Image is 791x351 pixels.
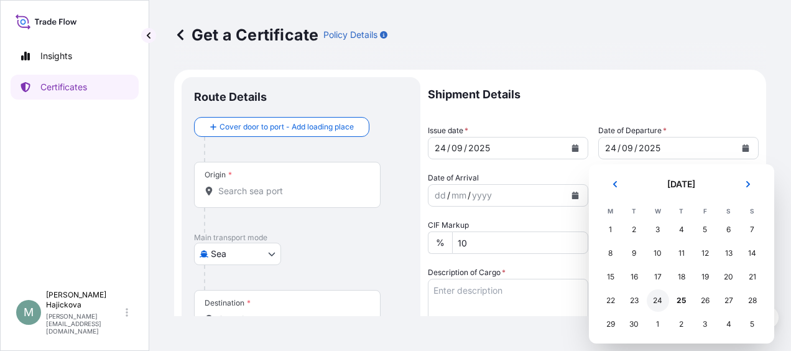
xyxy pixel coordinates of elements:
div: / [618,141,621,156]
div: Thursday 2 October 2025 [670,313,693,335]
th: S [741,204,764,218]
a: Certificates [11,75,139,100]
div: month, [450,141,464,156]
span: M [24,306,34,319]
div: Tuesday 30 September 2025 [623,313,645,335]
div: Monday 15 September 2025 [599,266,622,288]
th: S [717,204,741,218]
p: Policy Details [323,29,377,41]
label: Description of Cargo [428,266,506,279]
div: Tuesday 2 September 2025 [623,218,645,241]
div: Sunday 7 September 2025 [741,218,764,241]
a: Insights [11,44,139,68]
th: F [693,204,717,218]
div: Thursday 18 September 2025 [670,266,693,288]
div: Friday 12 September 2025 [694,242,716,264]
div: Tuesday 23 September 2025 [623,289,645,312]
div: Sunday 28 September 2025 [741,289,764,312]
span: Cover door to port - Add loading place [220,121,354,133]
div: Friday 5 September 2025 [694,218,716,241]
div: Wednesday 3 September 2025 [647,218,669,241]
table: September 2025 [599,204,764,336]
div: year, [637,141,662,156]
div: Friday 3 October 2025 [694,313,716,335]
input: Destination [218,313,365,325]
div: day, [604,141,618,156]
button: Calendar [565,185,585,205]
div: Friday 26 September 2025 [694,289,716,312]
span: Date of Arrival [428,172,479,184]
div: September 2025 [599,174,764,336]
h2: [DATE] [636,178,727,190]
div: Saturday 6 September 2025 [718,218,740,241]
div: year, [471,188,493,203]
div: Destination [205,298,251,308]
div: Monday 1 September 2025 [599,218,622,241]
p: Certificates [40,81,87,93]
input: Origin [218,185,365,197]
div: Sunday 21 September 2025 [741,266,764,288]
button: Previous [601,174,629,194]
button: Select transport [194,243,281,265]
div: month, [450,188,468,203]
p: Route Details [194,90,267,105]
div: year, [467,141,491,156]
div: Wednesday 24 September 2025 selected [647,289,669,312]
div: Monday 8 September 2025 [599,242,622,264]
div: Saturday 20 September 2025 [718,266,740,288]
span: Sea [211,248,226,260]
div: Saturday 27 September 2025 [718,289,740,312]
section: Calendar [589,164,774,344]
div: Sunday 5 October 2025 [741,313,764,335]
label: CIF Markup [428,219,469,232]
input: Enter percentage between 0 and 10% [452,232,588,254]
div: Wednesday 1 October 2025 [647,313,669,335]
p: Main transport mode [194,233,408,243]
th: W [646,204,670,218]
p: Insights [40,50,72,62]
p: Shipment Details [428,77,759,112]
th: T [622,204,646,218]
span: Date of Departure [598,124,667,137]
p: [PERSON_NAME] Hajickova [46,290,123,310]
div: Saturday 4 October 2025 [718,313,740,335]
div: Wednesday 10 September 2025 [647,242,669,264]
div: Monday 22 September 2025 [599,289,622,312]
div: % [428,232,452,254]
div: Sunday 14 September 2025 [741,242,764,264]
div: day, [433,141,447,156]
div: Thursday 11 September 2025 [670,242,693,264]
div: / [447,141,450,156]
div: Monday 29 September 2025 [599,313,622,335]
div: Thursday 4 September 2025 [670,218,693,241]
th: T [670,204,693,218]
p: Get a Certificate [174,25,318,45]
div: / [464,141,467,156]
div: day, [433,188,447,203]
div: Origin [205,170,232,180]
div: / [634,141,637,156]
div: / [447,188,450,203]
div: Today, Thursday 25 September 2025 [670,289,693,312]
button: Calendar [565,138,585,158]
div: month, [621,141,634,156]
div: Wednesday 17 September 2025 [647,266,669,288]
div: Tuesday 16 September 2025 [623,266,645,288]
div: / [468,188,471,203]
p: [PERSON_NAME][EMAIL_ADDRESS][DOMAIN_NAME] [46,312,123,335]
button: Cover door to port - Add loading place [194,117,369,137]
th: M [599,204,622,218]
div: Saturday 13 September 2025 [718,242,740,264]
div: Friday 19 September 2025 [694,266,716,288]
button: Calendar [736,138,756,158]
button: Next [734,174,762,194]
div: Tuesday 9 September 2025 [623,242,645,264]
span: Issue date [428,124,468,137]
